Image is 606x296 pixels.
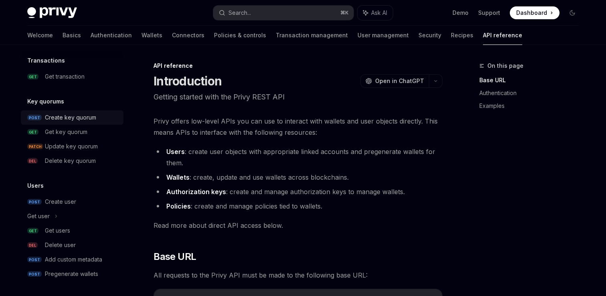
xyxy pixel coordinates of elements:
button: Ask AI [358,6,393,20]
div: Create user [45,197,76,207]
a: Base URL [479,74,585,87]
a: API reference [483,26,522,45]
img: dark logo [27,7,77,18]
span: POST [27,257,42,263]
a: Policies & controls [214,26,266,45]
div: Add custom metadata [45,255,102,264]
span: GET [27,129,38,135]
span: All requests to the Privy API must be made to the following base URL: [154,270,442,281]
span: POST [27,271,42,277]
h5: Users [27,181,44,191]
span: Read more about direct API access below. [154,220,442,231]
a: Examples [479,99,585,112]
p: Getting started with the Privy REST API [154,91,442,103]
div: Delete key quorum [45,156,96,166]
button: Open in ChatGPT [360,74,429,88]
a: Demo [452,9,469,17]
a: PATCHUpdate key quorum [21,139,123,154]
div: Get key quorum [45,127,87,137]
h5: Transactions [27,56,65,65]
li: : create, update and use wallets across blockchains. [154,172,442,183]
a: POSTCreate key quorum [21,110,123,125]
strong: Wallets [166,173,190,181]
div: Get users [45,226,70,235]
a: POSTPregenerate wallets [21,267,123,281]
div: Delete user [45,240,76,250]
span: On this page [487,61,523,71]
strong: Authorization keys [166,188,226,196]
a: Support [478,9,500,17]
strong: Users [166,148,185,156]
span: Ask AI [371,9,387,17]
button: Toggle dark mode [566,6,579,19]
a: Connectors [172,26,204,45]
button: Search...⌘K [213,6,353,20]
div: Pregenerate wallets [45,269,98,279]
span: Privy offers low-level APIs you can use to interact with wallets and user objects directly. This ... [154,116,442,138]
a: Dashboard [510,6,560,19]
a: Security [418,26,441,45]
strong: Policies [166,202,191,210]
div: Update key quorum [45,142,98,151]
div: Get transaction [45,72,85,81]
div: Get user [27,211,50,221]
div: Search... [228,8,251,18]
a: GETGet transaction [21,69,123,84]
div: Create key quorum [45,113,96,122]
span: DEL [27,158,38,164]
span: Base URL [154,250,196,263]
span: DEL [27,242,38,248]
a: Authentication [479,87,585,99]
a: DELDelete user [21,238,123,252]
a: Basics [63,26,81,45]
li: : create and manage authorization keys to manage wallets. [154,186,442,197]
span: GET [27,74,38,80]
span: Dashboard [516,9,547,17]
div: API reference [154,62,442,70]
a: Authentication [91,26,132,45]
span: POST [27,199,42,205]
span: Open in ChatGPT [375,77,424,85]
a: Transaction management [276,26,348,45]
h1: Introduction [154,74,222,88]
span: GET [27,228,38,234]
span: ⌘ K [340,10,349,16]
a: DELDelete key quorum [21,154,123,168]
a: Welcome [27,26,53,45]
h5: Key quorums [27,97,64,106]
li: : create and manage policies tied to wallets. [154,201,442,212]
a: POSTAdd custom metadata [21,252,123,267]
a: User management [358,26,409,45]
a: GETGet users [21,223,123,238]
a: Wallets [141,26,162,45]
a: Recipes [451,26,473,45]
li: : create user objects with appropriate linked accounts and pregenerate wallets for them. [154,146,442,168]
a: GETGet key quorum [21,125,123,139]
a: POSTCreate user [21,195,123,209]
span: PATCH [27,144,43,150]
span: POST [27,115,42,121]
